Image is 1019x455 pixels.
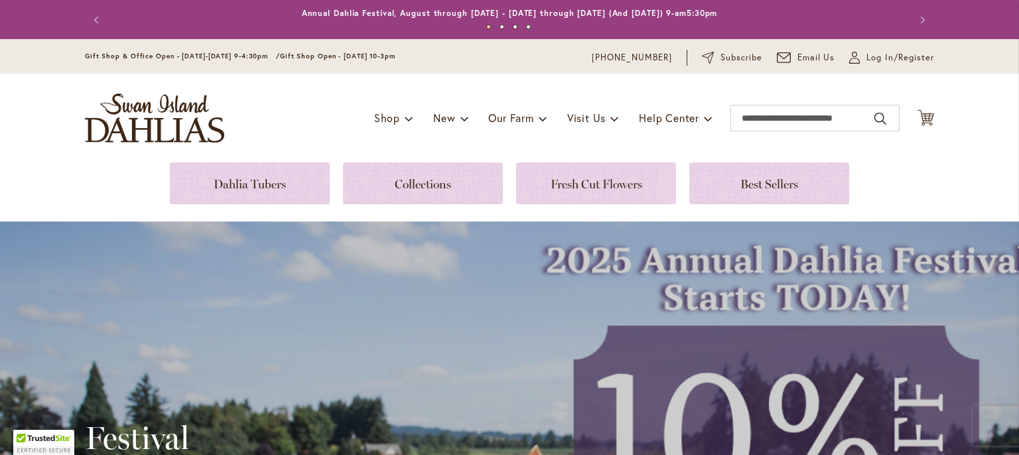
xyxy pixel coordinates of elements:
[85,94,224,143] a: store logo
[488,111,533,125] span: Our Farm
[374,111,400,125] span: Shop
[702,51,762,64] a: Subscribe
[849,51,934,64] a: Log In/Register
[639,111,699,125] span: Help Center
[280,52,395,60] span: Gift Shop Open - [DATE] 10-3pm
[486,25,491,29] button: 1 of 4
[526,25,531,29] button: 4 of 4
[433,111,455,125] span: New
[720,51,762,64] span: Subscribe
[500,25,504,29] button: 2 of 4
[797,51,835,64] span: Email Us
[513,25,517,29] button: 3 of 4
[777,51,835,64] a: Email Us
[85,7,111,33] button: Previous
[567,111,606,125] span: Visit Us
[592,51,672,64] a: [PHONE_NUMBER]
[866,51,934,64] span: Log In/Register
[85,52,280,60] span: Gift Shop & Office Open - [DATE]-[DATE] 9-4:30pm /
[908,7,934,33] button: Next
[302,8,718,18] a: Annual Dahlia Festival, August through [DATE] - [DATE] through [DATE] (And [DATE]) 9-am5:30pm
